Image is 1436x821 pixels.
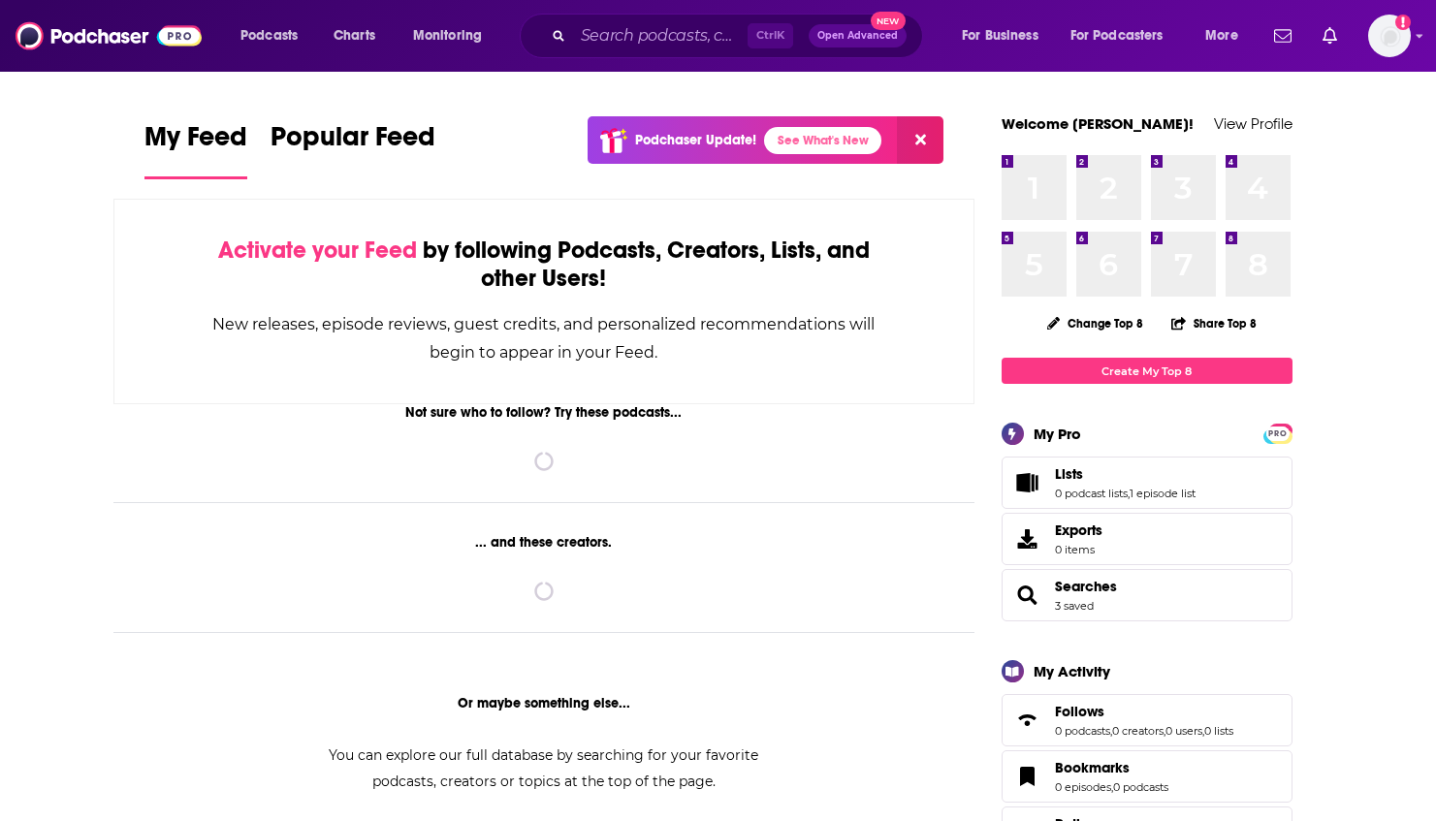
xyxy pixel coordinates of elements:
[1002,457,1292,509] span: Lists
[948,20,1063,51] button: open menu
[1002,358,1292,384] a: Create My Top 8
[305,742,782,795] div: You can explore our full database by searching for your favorite podcasts, creators or topics at ...
[1055,724,1110,738] a: 0 podcasts
[962,22,1038,49] span: For Business
[1034,425,1081,443] div: My Pro
[1110,724,1112,738] span: ,
[113,404,975,421] div: Not sure who to follow? Try these podcasts...
[1128,487,1130,500] span: ,
[1058,20,1192,51] button: open menu
[271,120,435,165] span: Popular Feed
[413,22,482,49] span: Monitoring
[144,120,247,165] span: My Feed
[1214,114,1292,133] a: View Profile
[1112,724,1164,738] a: 0 creators
[1008,525,1047,553] span: Exports
[1130,487,1196,500] a: 1 episode list
[1070,22,1164,49] span: For Podcasters
[218,236,417,265] span: Activate your Feed
[1315,19,1345,52] a: Show notifications dropdown
[871,12,906,30] span: New
[1055,599,1094,613] a: 3 saved
[1113,780,1168,794] a: 0 podcasts
[1055,703,1233,720] a: Follows
[1395,15,1411,30] svg: Add a profile image
[1002,114,1194,133] a: Welcome [PERSON_NAME]!
[1055,759,1168,776] a: Bookmarks
[1266,426,1290,441] span: PRO
[817,31,898,41] span: Open Advanced
[538,14,941,58] div: Search podcasts, credits, & more...
[764,127,881,154] a: See What's New
[211,237,878,293] div: by following Podcasts, Creators, Lists, and other Users!
[1205,22,1238,49] span: More
[1055,521,1102,539] span: Exports
[1164,724,1165,738] span: ,
[1008,763,1047,790] a: Bookmarks
[1055,465,1196,483] a: Lists
[1368,15,1411,57] button: Show profile menu
[1165,724,1202,738] a: 0 users
[399,20,507,51] button: open menu
[748,23,793,48] span: Ctrl K
[321,20,387,51] a: Charts
[809,24,907,47] button: Open AdvancedNew
[1055,465,1083,483] span: Lists
[1002,513,1292,565] a: Exports
[1204,724,1233,738] a: 0 lists
[1055,487,1128,500] a: 0 podcast lists
[1055,703,1104,720] span: Follows
[1002,694,1292,746] span: Follows
[1192,20,1262,51] button: open menu
[334,22,375,49] span: Charts
[1055,759,1130,776] span: Bookmarks
[1266,426,1290,440] a: PRO
[1368,15,1411,57] img: User Profile
[1008,707,1047,734] a: Follows
[16,17,202,54] img: Podchaser - Follow, Share and Rate Podcasts
[211,310,878,366] div: New releases, episode reviews, guest credits, and personalized recommendations will begin to appe...
[1055,578,1117,595] a: Searches
[1002,750,1292,803] span: Bookmarks
[144,120,247,179] a: My Feed
[1036,311,1156,335] button: Change Top 8
[1202,724,1204,738] span: ,
[1368,15,1411,57] span: Logged in as WE_Broadcast
[240,22,298,49] span: Podcasts
[1002,569,1292,621] span: Searches
[113,695,975,711] div: Or maybe something else...
[1055,780,1111,794] a: 0 episodes
[1266,19,1299,52] a: Show notifications dropdown
[1055,543,1102,556] span: 0 items
[1034,662,1110,680] div: My Activity
[1111,780,1113,794] span: ,
[1008,582,1047,609] a: Searches
[113,534,975,551] div: ... and these creators.
[635,132,756,148] p: Podchaser Update!
[227,20,323,51] button: open menu
[271,120,435,179] a: Popular Feed
[573,20,748,51] input: Search podcasts, credits, & more...
[1008,469,1047,496] a: Lists
[1170,304,1258,342] button: Share Top 8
